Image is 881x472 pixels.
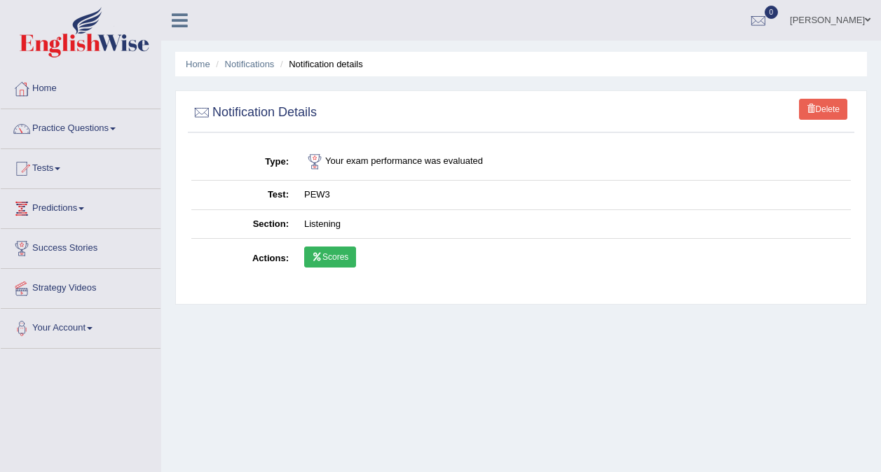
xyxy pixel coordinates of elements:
[1,149,161,184] a: Tests
[225,59,275,69] a: Notifications
[191,209,296,239] th: Section
[296,209,851,239] td: Listening
[296,144,851,181] td: Your exam performance was evaluated
[1,269,161,304] a: Strategy Videos
[191,181,296,210] th: Test
[1,309,161,344] a: Your Account
[277,57,363,71] li: Notification details
[1,69,161,104] a: Home
[186,59,210,69] a: Home
[1,229,161,264] a: Success Stories
[191,144,296,181] th: Type
[799,99,847,120] a: Delete
[191,102,317,123] h2: Notification Details
[191,239,296,279] th: Actions
[304,247,356,268] a: Scores
[765,6,779,19] span: 0
[1,189,161,224] a: Predictions
[296,181,851,210] td: PEW3
[1,109,161,144] a: Practice Questions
